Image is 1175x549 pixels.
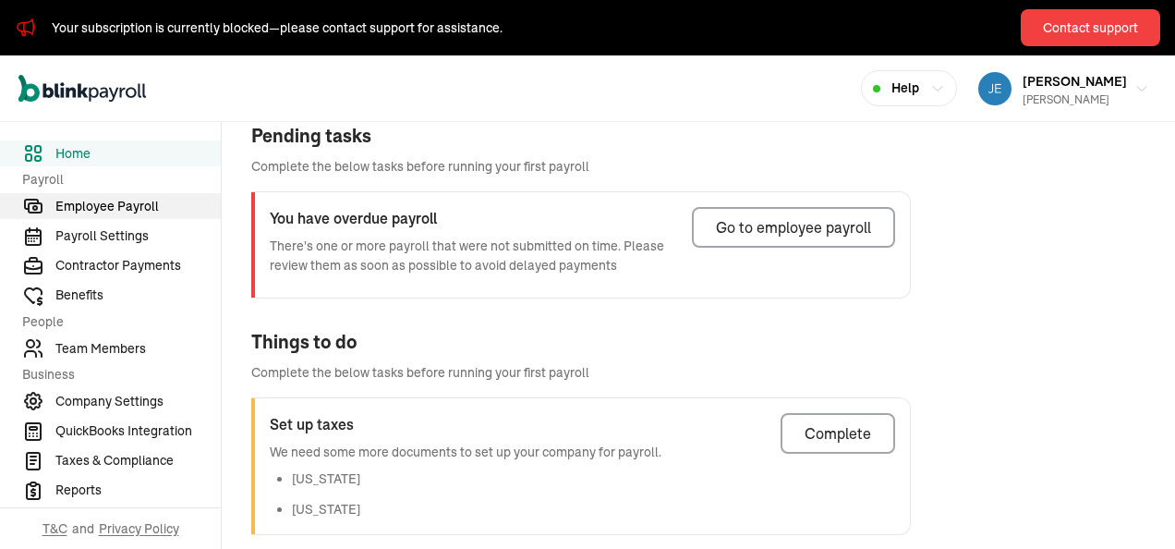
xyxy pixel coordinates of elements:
iframe: Chat Widget [1083,460,1175,549]
span: Privacy Policy [99,519,179,538]
div: Go to employee payroll [716,216,871,238]
div: Pending tasks [251,122,911,150]
li: [US_STATE] [292,500,661,519]
span: Payroll [22,170,210,189]
span: Taxes & Compliance [55,451,221,470]
div: [PERSON_NAME] [1023,91,1127,108]
p: We need some more documents to set up your company for payroll. [270,443,661,462]
span: People [22,312,210,332]
div: Your subscription is currently blocked—please contact support for assistance. [52,18,503,38]
button: [PERSON_NAME][PERSON_NAME] [971,66,1157,112]
h3: You have overdue payroll [270,207,677,229]
span: Help [891,79,919,98]
span: [PERSON_NAME] [1023,73,1127,90]
span: Team Members [55,339,221,359]
span: Home [55,144,221,164]
div: Complete [805,422,871,445]
nav: Global [18,62,146,116]
span: Employee Payroll [55,197,221,216]
div: Contact support [1043,18,1138,38]
span: QuickBooks Integration [55,421,221,441]
span: Complete the below tasks before running your first payroll [251,157,911,177]
li: [US_STATE] [292,470,661,489]
div: Things to do [251,328,911,356]
button: Complete [781,413,895,454]
span: Benefits [55,286,221,305]
span: Business [22,365,210,384]
span: T&C [42,519,67,538]
button: Contact support [1021,9,1160,46]
button: Go to employee payroll [692,207,895,248]
h3: Set up taxes [270,413,661,435]
button: Help [861,70,957,106]
span: Reports [55,481,221,500]
span: Company Settings [55,392,221,411]
span: Payroll Settings [55,226,221,246]
p: There's one or more payroll that were not submitted on time. Please review them as soon as possib... [270,237,677,275]
span: Complete the below tasks before running your first payroll [251,363,911,383]
span: Contractor Payments [55,256,221,275]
